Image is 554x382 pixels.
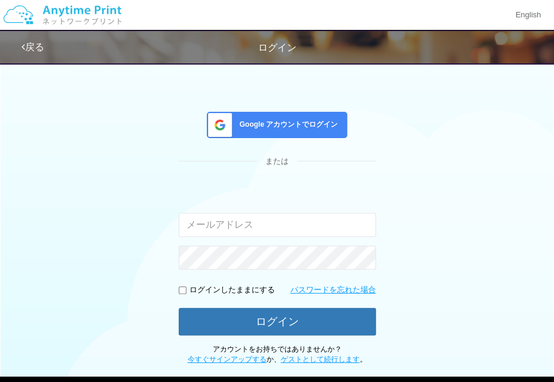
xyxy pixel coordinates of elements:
[179,156,376,167] div: または
[281,355,360,363] a: ゲストとして続行します
[22,42,44,52] a: 戻る
[188,355,367,363] span: か、 。
[258,42,296,53] span: ログイン
[290,285,376,296] a: パスワードを忘れた場合
[189,285,275,296] p: ログインしたままにする
[235,120,338,130] span: Google アカウントでログイン
[179,308,376,335] button: ログイン
[179,344,376,365] p: アカウントをお持ちではありませんか？
[179,213,376,237] input: メールアドレス
[188,355,267,363] a: 今すぐサインアップする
